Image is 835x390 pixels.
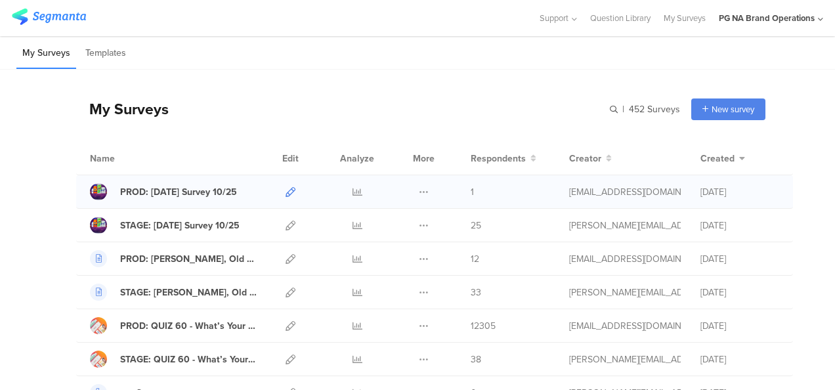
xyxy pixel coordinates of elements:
[120,319,257,333] div: PROD: QUIZ 60 - What’s Your Summer Self-Care Essential?
[700,185,779,199] div: [DATE]
[569,152,612,165] button: Creator
[700,353,779,366] div: [DATE]
[620,102,626,116] span: |
[700,286,779,299] div: [DATE]
[471,152,526,165] span: Respondents
[120,252,257,266] div: PROD: Olay, Old Spice, Secret Survey - 0725
[471,252,479,266] span: 12
[90,351,257,368] a: STAGE: QUIZ 60 - What’s Your Summer Self-Care Essential?
[12,9,86,25] img: segmanta logo
[276,142,305,175] div: Edit
[700,252,779,266] div: [DATE]
[90,284,257,301] a: STAGE: [PERSON_NAME], Old Spice, Secret Survey - 0725
[700,219,779,232] div: [DATE]
[471,152,536,165] button: Respondents
[471,286,481,299] span: 33
[540,12,568,24] span: Support
[471,353,481,366] span: 38
[79,38,132,69] li: Templates
[569,286,681,299] div: shirley.j@pg.com
[120,219,240,232] div: STAGE: Diwali Survey 10/25
[569,185,681,199] div: yadav.vy.3@pg.com
[569,353,681,366] div: shirley.j@pg.com
[120,185,237,199] div: PROD: Diwali Survey 10/25
[569,252,681,266] div: yadav.vy.3@pg.com
[16,38,76,69] li: My Surveys
[569,319,681,333] div: kumar.h.7@pg.com
[719,12,815,24] div: PG NA Brand Operations
[120,353,257,366] div: STAGE: QUIZ 60 - What’s Your Summer Self-Care Essential?
[700,152,735,165] span: Created
[471,319,496,333] span: 12305
[629,102,680,116] span: 452 Surveys
[90,317,257,334] a: PROD: QUIZ 60 - What’s Your Summer Self-Care Essential?
[120,286,257,299] div: STAGE: Olay, Old Spice, Secret Survey - 0725
[712,103,754,116] span: New survey
[700,319,779,333] div: [DATE]
[90,217,240,234] a: STAGE: [DATE] Survey 10/25
[76,98,169,120] div: My Surveys
[700,152,745,165] button: Created
[90,183,237,200] a: PROD: [DATE] Survey 10/25
[410,142,438,175] div: More
[471,219,481,232] span: 25
[569,219,681,232] div: shirley.j@pg.com
[90,250,257,267] a: PROD: [PERSON_NAME], Old Spice, Secret Survey - 0725
[337,142,377,175] div: Analyze
[90,152,169,165] div: Name
[569,152,601,165] span: Creator
[471,185,474,199] span: 1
